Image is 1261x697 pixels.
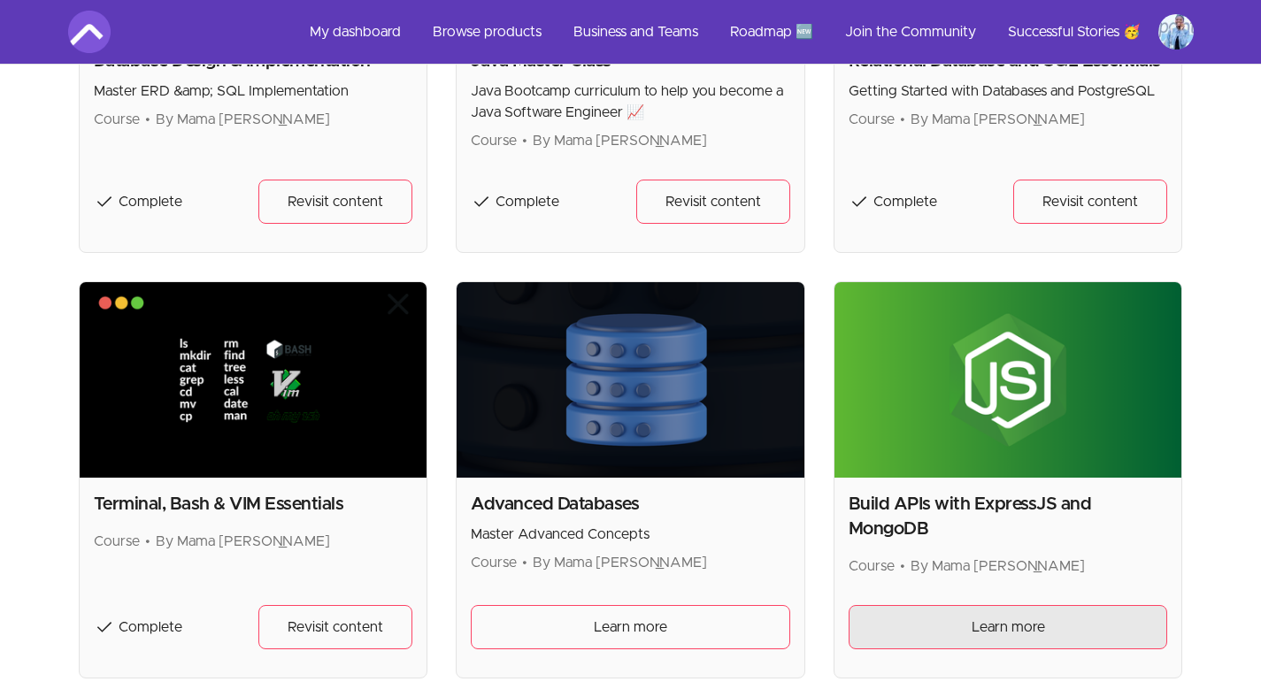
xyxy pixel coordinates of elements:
[849,191,870,212] span: check
[258,180,412,224] a: Revisit content
[296,11,1194,53] nav: Main
[849,80,1168,102] p: Getting Started with Databases and PostgreSQL
[94,191,115,212] span: check
[457,282,804,478] img: Product image for Advanced Databases
[972,617,1045,638] span: Learn more
[94,492,413,517] h2: Terminal, Bash & VIM Essentials
[1042,191,1138,212] span: Revisit content
[145,112,150,126] span: •
[716,11,827,53] a: Roadmap 🆕
[94,80,413,102] p: Master ERD &amp; SQL Implementation
[665,191,761,212] span: Revisit content
[636,180,790,224] a: Revisit content
[834,282,1182,478] img: Product image for Build APIs with ExpressJS and MongoDB
[911,559,1085,573] span: By Mama [PERSON_NAME]
[94,617,115,638] span: check
[471,524,790,545] p: Master Advanced Concepts
[296,11,415,53] a: My dashboard
[994,11,1155,53] a: Successful Stories 🥳
[1013,180,1167,224] a: Revisit content
[849,112,895,126] span: Course
[471,191,492,212] span: check
[119,620,182,634] span: Complete
[496,195,559,209] span: Complete
[258,605,412,649] a: Revisit content
[471,555,517,570] span: Course
[559,11,712,53] a: Business and Teams
[594,617,667,638] span: Learn more
[533,134,707,148] span: By Mama [PERSON_NAME]
[119,195,182,209] span: Complete
[873,195,937,209] span: Complete
[471,605,790,649] a: Learn more
[471,80,790,123] p: Java Bootcamp curriculum to help you become a Java Software Engineer 📈
[831,11,990,53] a: Join the Community
[156,534,330,548] span: By Mama [PERSON_NAME]
[533,555,707,570] span: By Mama [PERSON_NAME]
[419,11,556,53] a: Browse products
[471,134,517,148] span: Course
[471,492,790,517] h2: Advanced Databases
[849,492,1168,541] h2: Build APIs with ExpressJS and MongoDB
[522,134,527,148] span: •
[849,559,895,573] span: Course
[288,191,383,212] span: Revisit content
[94,112,140,126] span: Course
[80,282,427,478] img: Product image for Terminal, Bash & VIM Essentials
[522,555,527,570] span: •
[68,11,111,53] img: Amigoscode logo
[849,605,1168,649] a: Learn more
[900,559,905,573] span: •
[94,534,140,548] span: Course
[911,112,1085,126] span: By Mama [PERSON_NAME]
[288,617,383,638] span: Revisit content
[156,112,330,126] span: By Mama [PERSON_NAME]
[900,112,905,126] span: •
[145,534,150,548] span: •
[1158,14,1194,50] img: Profile image for Tomi Ogungbesan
